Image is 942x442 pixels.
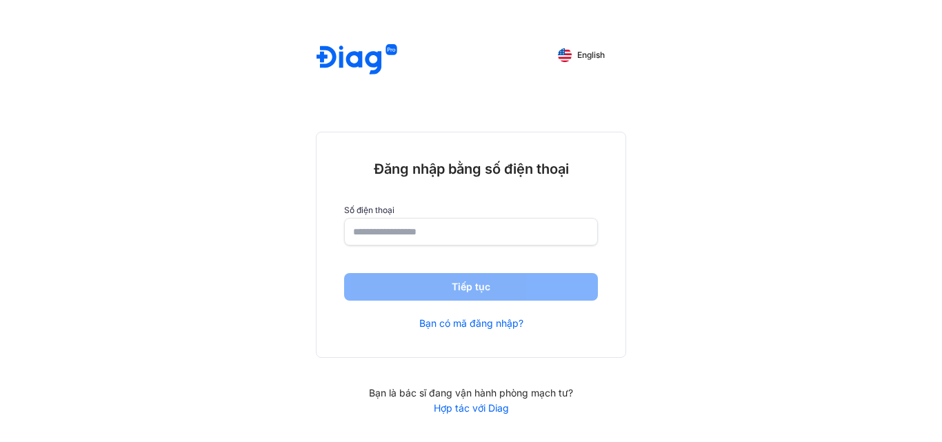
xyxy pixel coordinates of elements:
div: Bạn là bác sĩ đang vận hành phòng mạch tư? [316,387,626,399]
a: Bạn có mã đăng nhập? [419,317,523,330]
a: Hợp tác với Diag [316,402,626,414]
span: English [577,50,605,60]
button: Tiếp tục [344,273,598,301]
button: English [548,44,614,66]
img: logo [317,44,397,77]
div: Đăng nhập bằng số điện thoại [344,160,598,178]
img: English [558,48,572,62]
label: Số điện thoại [344,205,598,215]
